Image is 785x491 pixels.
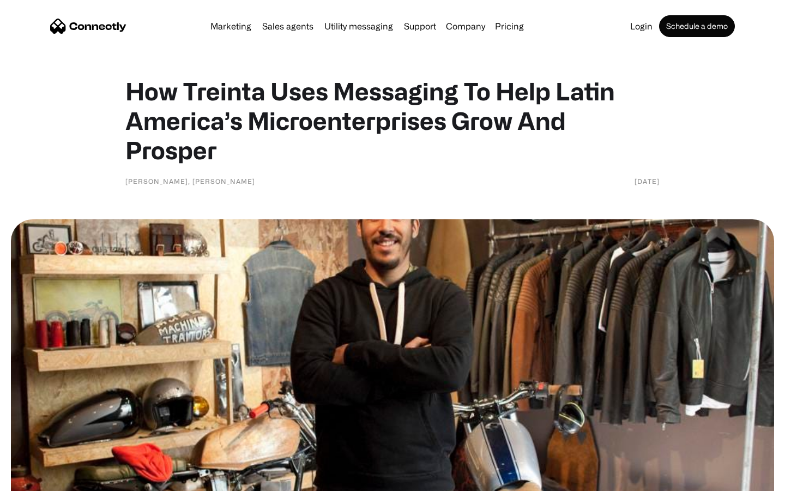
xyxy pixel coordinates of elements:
a: home [50,18,126,34]
h1: How Treinta Uses Messaging To Help Latin America’s Microenterprises Grow And Prosper [125,76,660,165]
aside: Language selected: English [11,472,65,487]
a: Login [626,22,657,31]
a: Support [400,22,440,31]
div: Company [443,19,488,34]
a: Utility messaging [320,22,397,31]
a: Marketing [206,22,256,31]
a: Pricing [491,22,528,31]
div: [DATE] [635,176,660,187]
div: Company [446,19,485,34]
a: Schedule a demo [659,15,735,37]
ul: Language list [22,472,65,487]
a: Sales agents [258,22,318,31]
div: [PERSON_NAME], [PERSON_NAME] [125,176,255,187]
